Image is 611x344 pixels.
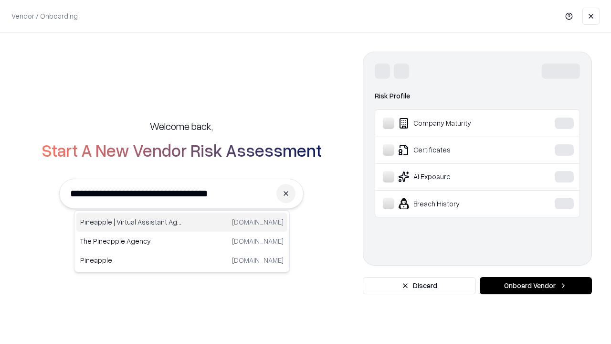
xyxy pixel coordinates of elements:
div: Suggestions [74,210,290,272]
p: [DOMAIN_NAME] [232,217,284,227]
p: Pineapple [80,255,182,265]
div: Breach History [383,198,526,209]
div: Company Maturity [383,118,526,129]
p: The Pineapple Agency [80,236,182,246]
button: Discard [363,277,476,294]
p: Vendor / Onboarding [11,11,78,21]
div: AI Exposure [383,171,526,183]
div: Risk Profile [375,90,580,102]
p: [DOMAIN_NAME] [232,236,284,246]
h5: Welcome back, [150,119,213,133]
p: Pineapple | Virtual Assistant Agency [80,217,182,227]
div: Certificates [383,144,526,156]
h2: Start A New Vendor Risk Assessment [42,140,322,160]
button: Onboard Vendor [480,277,592,294]
p: [DOMAIN_NAME] [232,255,284,265]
